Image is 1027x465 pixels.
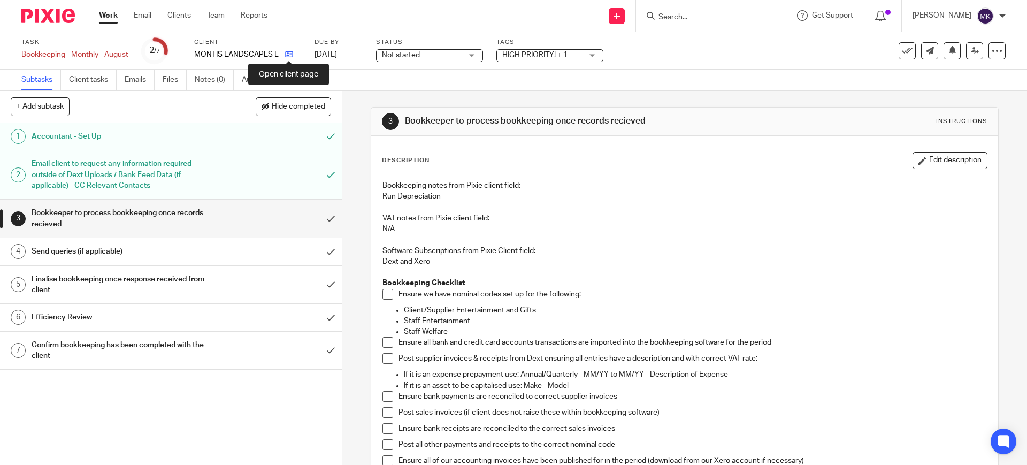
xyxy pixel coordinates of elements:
button: + Add subtask [11,97,70,116]
a: Files [163,70,187,90]
div: Bookkeeping - Monthly - August [21,49,128,60]
div: 5 [11,277,26,292]
img: Pixie [21,9,75,23]
label: Task [21,38,128,47]
label: Due by [315,38,363,47]
h1: Accountant - Set Up [32,128,217,144]
a: Clients [167,10,191,21]
div: 3 [11,211,26,226]
button: Edit description [913,152,987,169]
p: Staff Welfare [404,326,986,337]
div: 2 [149,44,160,57]
span: Get Support [812,12,853,19]
h1: Send queries (if applicable) [32,243,217,260]
div: Instructions [936,117,987,126]
div: 6 [11,310,26,325]
p: Ensure bank receipts are reconciled to the correct sales invoices [398,423,986,434]
div: 4 [11,244,26,259]
div: 1 [11,129,26,144]
span: HIGH PRIORITY! + 1 [502,51,568,59]
p: Post all other payments and receipts to the correct nominal code [398,439,986,450]
a: Notes (0) [195,70,234,90]
p: Staff Entertainment [404,316,986,326]
span: Hide completed [272,103,325,111]
span: [DATE] [315,51,337,58]
p: Dext and Xero [382,256,986,267]
h1: Email client to request any information required outside of Dext Uploads / Bank Feed Data (if app... [32,156,217,194]
label: Tags [496,38,603,47]
p: Ensure bank payments are reconciled to correct supplier invoices [398,391,986,402]
a: Client tasks [69,70,117,90]
p: [PERSON_NAME] [913,10,971,21]
a: Team [207,10,225,21]
label: Status [376,38,483,47]
p: Ensure we have nominal codes set up for the following: [398,289,986,300]
h1: Confirm bookkeeping has been completed with the client [32,337,217,364]
a: Audit logs [242,70,283,90]
p: If it is an asset to be capitalised use: Make - Model [404,380,986,391]
p: Software Subscriptions from Pixie Client field: [382,246,986,256]
p: Bookkeeping notes from Pixie client field: [382,180,986,191]
a: Emails [125,70,155,90]
div: 7 [11,343,26,358]
div: 3 [382,113,399,130]
label: Client [194,38,301,47]
small: /7 [154,48,160,54]
p: Ensure all bank and credit card accounts transactions are imported into the bookkeeping software ... [398,337,986,348]
span: Not started [382,51,420,59]
h1: Bookkeeper to process bookkeeping once records recieved [405,116,708,127]
p: Description [382,156,430,165]
p: N/A [382,224,986,234]
button: Hide completed [256,97,331,116]
img: svg%3E [977,7,994,25]
h1: Bookkeeper to process bookkeeping once records recieved [32,205,217,232]
a: Reports [241,10,267,21]
p: If it is an expense prepayment use: Annual/Quarterly - MM/YY to MM/YY - Description of Expense [404,369,986,380]
a: Work [99,10,118,21]
h1: Efficiency Review [32,309,217,325]
p: Client/Supplier Entertainment and Gifts [404,305,986,316]
div: 2 [11,167,26,182]
h1: Finalise bookkeeping once response received from client [32,271,217,299]
a: Subtasks [21,70,61,90]
p: Post supplier invoices & receipts from Dext ensuring all entries have a description and with corr... [398,353,986,364]
p: Run Depreciation [382,191,986,202]
p: MONTIS LANDSCAPES LTD [194,49,280,60]
p: Post sales invoices (if client does not raise these within bookkeeping software) [398,407,986,418]
input: Search [657,13,754,22]
p: VAT notes from Pixie client field: [382,213,986,224]
a: Email [134,10,151,21]
strong: Bookkeeping Checklist [382,279,465,287]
